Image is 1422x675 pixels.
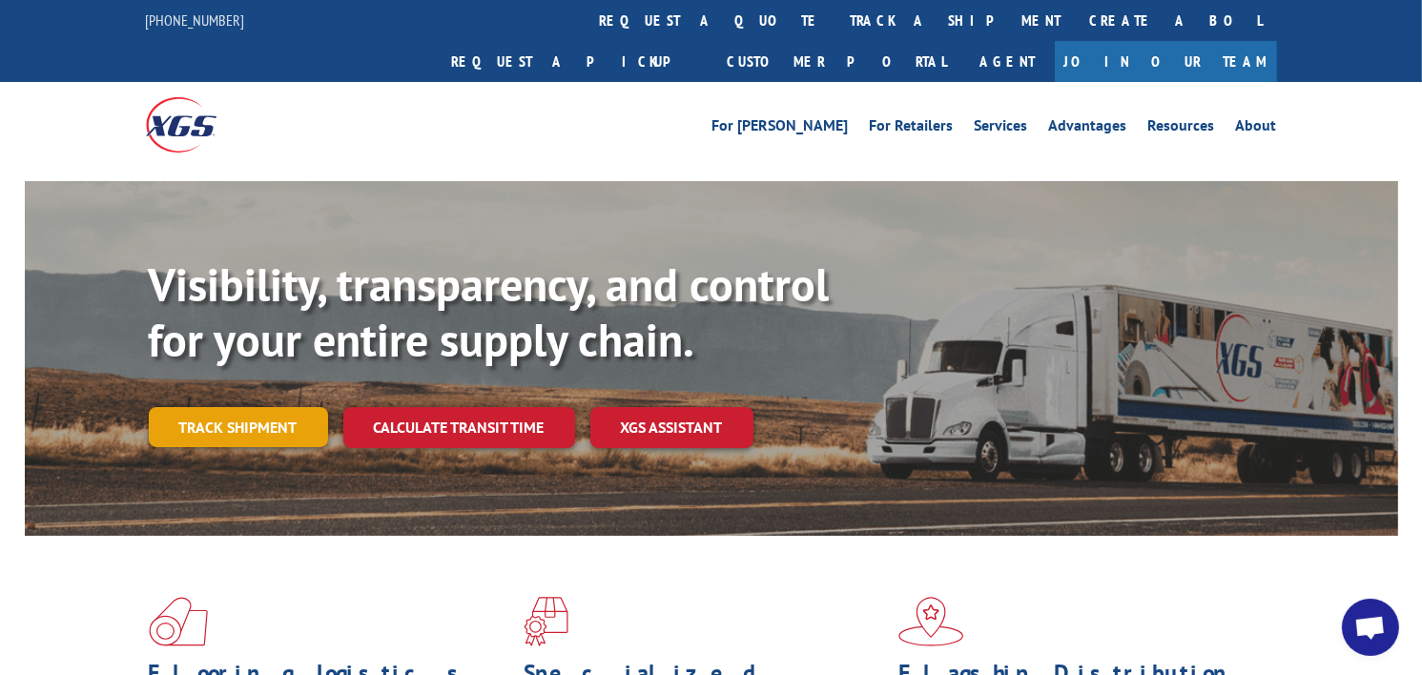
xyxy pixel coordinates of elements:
[438,41,713,82] a: Request a pickup
[149,597,208,646] img: xgs-icon-total-supply-chain-intelligence-red
[713,41,961,82] a: Customer Portal
[149,255,830,369] b: Visibility, transparency, and control for your entire supply chain.
[1236,118,1277,139] a: About
[590,407,753,448] a: XGS ASSISTANT
[975,118,1028,139] a: Services
[1148,118,1215,139] a: Resources
[898,597,964,646] img: xgs-icon-flagship-distribution-model-red
[1049,118,1127,139] a: Advantages
[524,597,568,646] img: xgs-icon-focused-on-flooring-red
[870,118,954,139] a: For Retailers
[343,407,575,448] a: Calculate transit time
[1342,599,1399,656] a: Open chat
[146,10,245,30] a: [PHONE_NUMBER]
[149,407,328,447] a: Track shipment
[712,118,849,139] a: For [PERSON_NAME]
[1055,41,1277,82] a: Join Our Team
[961,41,1055,82] a: Agent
